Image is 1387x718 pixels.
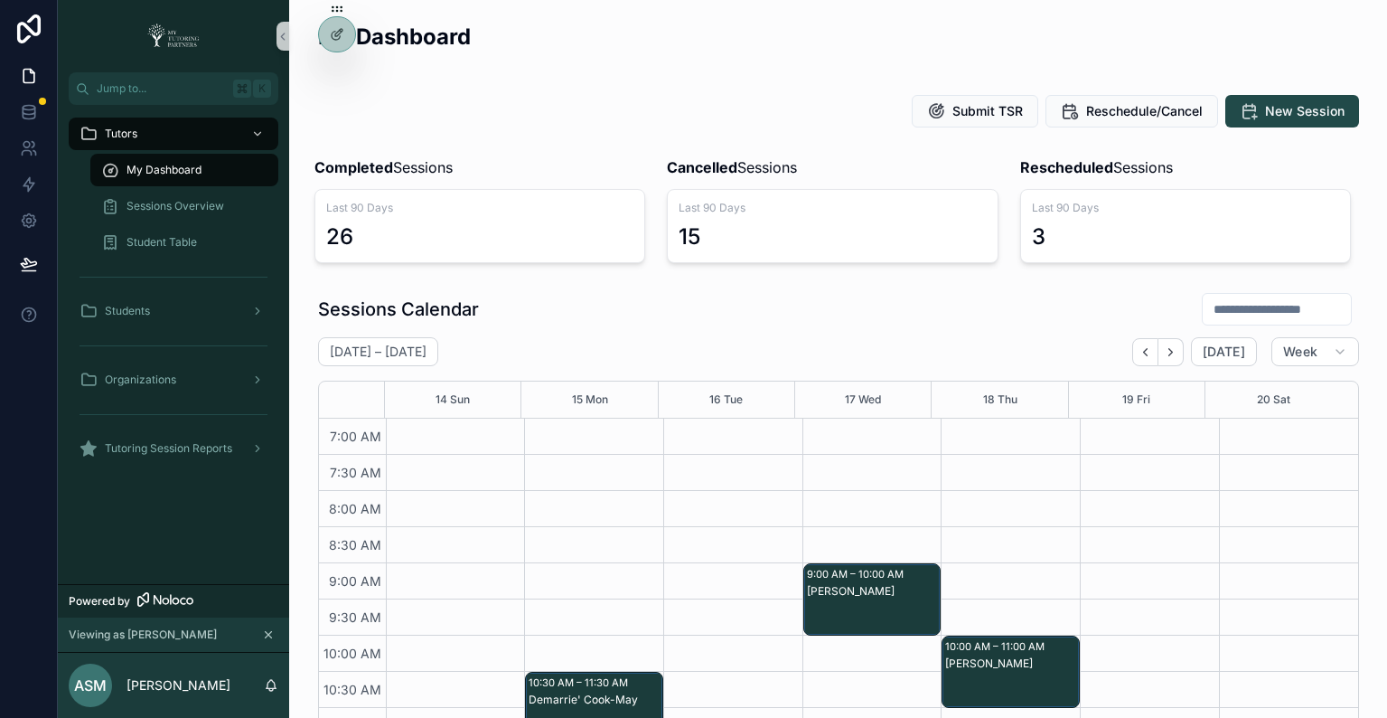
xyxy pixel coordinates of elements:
span: Last 90 Days [326,201,633,215]
span: Week [1283,344,1317,360]
button: 18 Thu [983,382,1017,418]
button: Submit TSR [912,95,1038,128]
div: 10:30 AM – 11:30 AM [529,674,633,692]
span: ASM [74,675,107,696]
strong: Cancelled [667,158,737,176]
a: Tutors [69,118,278,150]
span: Viewing as [PERSON_NAME] [69,628,217,642]
button: 17 Wed [845,382,881,418]
span: Sessions [667,156,797,178]
div: scrollable content [58,105,289,488]
div: 9:00 AM – 10:00 AM[PERSON_NAME] [804,564,941,635]
span: Sessions Overview [127,199,224,213]
div: [PERSON_NAME] [807,584,940,599]
img: App logo [142,22,205,51]
span: New Session [1265,102,1345,120]
a: Organizations [69,364,278,396]
span: Students [105,304,150,318]
span: My Dashboard [127,163,201,177]
span: Powered by [69,594,130,609]
strong: Completed [314,158,393,176]
div: 9:00 AM – 10:00 AM [807,565,908,583]
span: Last 90 Days [679,201,986,215]
span: 7:00 AM [325,429,386,444]
button: 19 Fri [1122,382,1150,418]
button: New Session [1225,95,1359,128]
button: [DATE] [1191,337,1257,366]
button: 15 Mon [572,382,608,418]
button: Jump to...K [69,72,278,105]
button: 14 Sun [436,382,470,418]
span: Sessions [1020,156,1173,178]
button: 20 Sat [1257,382,1290,418]
span: 8:30 AM [324,537,386,553]
button: Reschedule/Cancel [1045,95,1218,128]
span: Submit TSR [952,102,1023,120]
span: Tutoring Session Reports [105,441,232,456]
span: Student Table [127,235,197,250]
div: 15 [679,222,700,251]
a: Powered by [58,584,289,618]
p: [PERSON_NAME] [127,676,230,694]
div: [PERSON_NAME] [945,657,1078,671]
span: Tutors [105,127,137,141]
button: 16 Tue [709,382,743,418]
span: 8:00 AM [324,501,386,516]
h1: Sessions Calendar [318,297,479,322]
span: 10:30 AM [319,682,386,697]
span: 9:30 AM [324,609,386,625]
strong: Rescheduled [1020,158,1113,176]
button: Next [1158,338,1184,366]
a: Students [69,295,278,327]
span: 10:00 AM [319,646,386,661]
span: Sessions [314,156,453,178]
div: 10:00 AM – 11:00 AM[PERSON_NAME] [942,637,1079,707]
button: Back [1132,338,1158,366]
span: Jump to... [97,81,226,96]
div: 3 [1032,222,1045,251]
h2: My Dashboard [318,22,471,52]
h2: [DATE] – [DATE] [330,343,426,361]
span: Last 90 Days [1032,201,1339,215]
a: Tutoring Session Reports [69,432,278,465]
span: 9:00 AM [324,573,386,589]
span: 7:30 AM [325,465,386,480]
div: 26 [326,222,353,251]
a: My Dashboard [90,154,278,186]
div: 10:00 AM – 11:00 AM [945,638,1049,656]
a: Sessions Overview [90,190,278,222]
div: Demarrie' Cook-May [529,693,661,707]
span: Organizations [105,373,176,387]
span: [DATE] [1203,344,1245,360]
span: Reschedule/Cancel [1086,102,1203,120]
span: K [255,81,269,96]
a: Student Table [90,226,278,259]
button: Week [1271,337,1358,366]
